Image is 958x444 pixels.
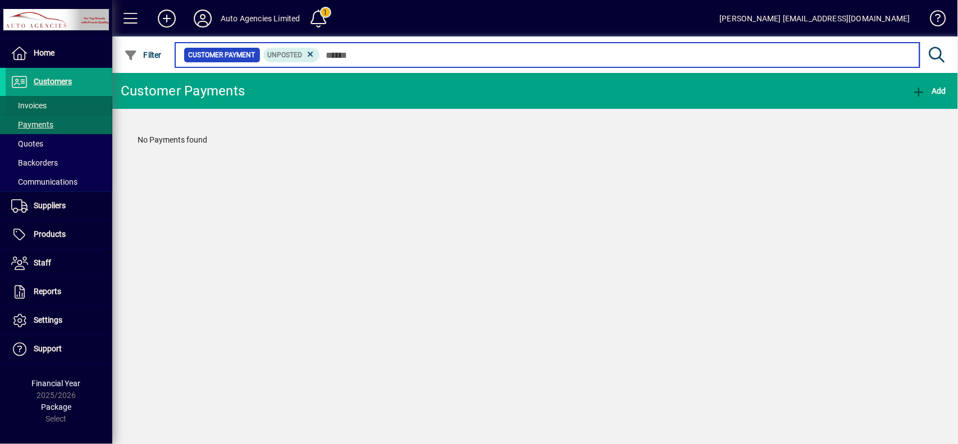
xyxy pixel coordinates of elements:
[34,315,62,324] span: Settings
[6,278,112,306] a: Reports
[121,82,245,100] div: Customer Payments
[189,49,256,61] span: Customer Payment
[6,96,112,115] a: Invoices
[263,48,320,62] mat-chip: Customer Payment Status: Unposted
[11,139,43,148] span: Quotes
[34,287,61,296] span: Reports
[41,402,71,411] span: Package
[185,8,221,29] button: Profile
[124,51,162,59] span: Filter
[126,123,944,157] div: No Payments found
[268,51,303,59] span: Unposted
[11,101,47,110] span: Invoices
[121,45,165,65] button: Filter
[11,177,77,186] span: Communications
[221,10,300,28] div: Auto Agencies Limited
[6,153,112,172] a: Backorders
[6,249,112,277] a: Staff
[11,120,53,129] span: Payments
[6,134,112,153] a: Quotes
[34,344,62,353] span: Support
[6,39,112,67] a: Home
[6,221,112,249] a: Products
[11,158,58,167] span: Backorders
[34,48,54,57] span: Home
[6,335,112,363] a: Support
[34,230,66,239] span: Products
[6,115,112,134] a: Payments
[34,201,66,210] span: Suppliers
[720,10,910,28] div: [PERSON_NAME] [EMAIL_ADDRESS][DOMAIN_NAME]
[149,8,185,29] button: Add
[913,86,946,95] span: Add
[6,306,112,335] a: Settings
[921,2,944,39] a: Knowledge Base
[6,192,112,220] a: Suppliers
[34,258,51,267] span: Staff
[34,77,72,86] span: Customers
[32,379,81,388] span: Financial Year
[910,81,949,101] button: Add
[6,172,112,191] a: Communications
